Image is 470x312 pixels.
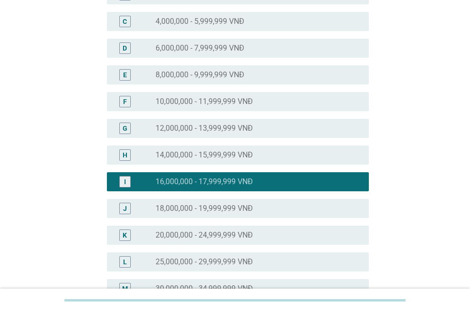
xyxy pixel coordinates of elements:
[123,150,127,160] div: H
[123,123,127,133] div: G
[124,177,126,187] div: I
[123,257,127,267] div: L
[156,17,244,26] label: 4,000,000 - 5,999,999 VNĐ
[156,204,253,213] label: 18,000,000 - 19,999,999 VNĐ
[123,70,127,80] div: E
[156,150,253,160] label: 14,000,000 - 15,999,999 VNĐ
[156,43,244,53] label: 6,000,000 - 7,999,999 VNĐ
[123,43,127,53] div: D
[156,70,244,80] label: 8,000,000 - 9,999,999 VNĐ
[123,16,127,26] div: C
[123,230,127,240] div: K
[123,96,127,106] div: F
[156,97,253,106] label: 10,000,000 - 11,999,999 VNĐ
[156,257,253,267] label: 25,000,000 - 29,999,999 VNĐ
[156,124,253,133] label: 12,000,000 - 13,999,999 VNĐ
[156,284,253,293] label: 30,000,000 - 34,999,999 VNĐ
[123,203,127,213] div: J
[156,177,253,187] label: 16,000,000 - 17,999,999 VNĐ
[156,230,253,240] label: 20,000,000 - 24,999,999 VNĐ
[122,283,128,293] div: M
